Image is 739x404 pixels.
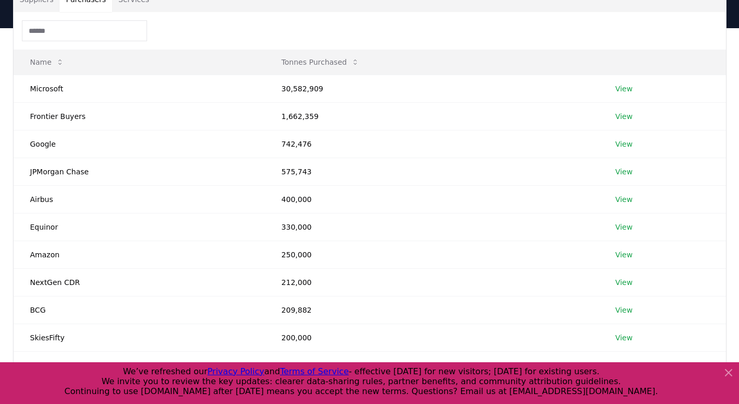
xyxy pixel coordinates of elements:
a: View [615,277,633,288]
button: Name [22,52,72,73]
a: View [615,111,633,122]
td: NextGen CDR [14,268,265,296]
a: View [615,84,633,94]
td: 575,743 [265,158,599,185]
td: 200,000 [265,324,599,351]
a: View [615,194,633,205]
td: Google [14,130,265,158]
a: View [615,249,633,260]
td: 330,000 [265,213,599,241]
a: View [615,332,633,343]
td: Amazon [14,241,265,268]
td: Microsoft [14,75,265,102]
td: 209,882 [265,296,599,324]
td: BCG [14,296,265,324]
td: Frontier Buyers [14,102,265,130]
td: Equinor [14,213,265,241]
td: SkiesFifty [14,324,265,351]
td: 30,582,909 [265,75,599,102]
td: 742,476 [265,130,599,158]
a: View [615,222,633,232]
a: View [615,167,633,177]
td: 250,000 [265,241,599,268]
td: Airbus [14,185,265,213]
a: View [615,305,633,315]
td: JPMorgan Chase [14,158,265,185]
td: 212,000 [265,268,599,296]
td: 1,662,359 [265,102,599,130]
td: 400,000 [265,185,599,213]
a: View [615,139,633,149]
button: Tonnes Purchased [273,52,368,73]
